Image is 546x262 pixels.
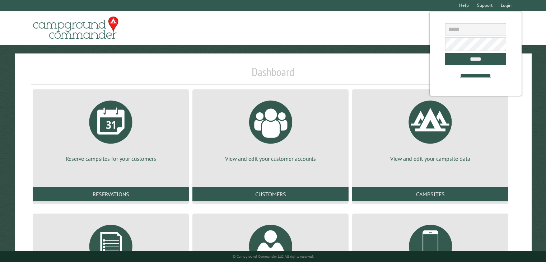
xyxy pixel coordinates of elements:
[201,95,340,163] a: View and edit your customer accounts
[41,155,180,163] p: Reserve campsites for your customers
[361,155,500,163] p: View and edit your campsite data
[31,65,515,85] h1: Dashboard
[352,187,508,201] a: Campsites
[33,187,189,201] a: Reservations
[361,95,500,163] a: View and edit your campsite data
[192,187,349,201] a: Customers
[41,95,180,163] a: Reserve campsites for your customers
[233,254,314,259] small: © Campground Commander LLC. All rights reserved.
[31,14,121,42] img: Campground Commander
[201,155,340,163] p: View and edit your customer accounts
